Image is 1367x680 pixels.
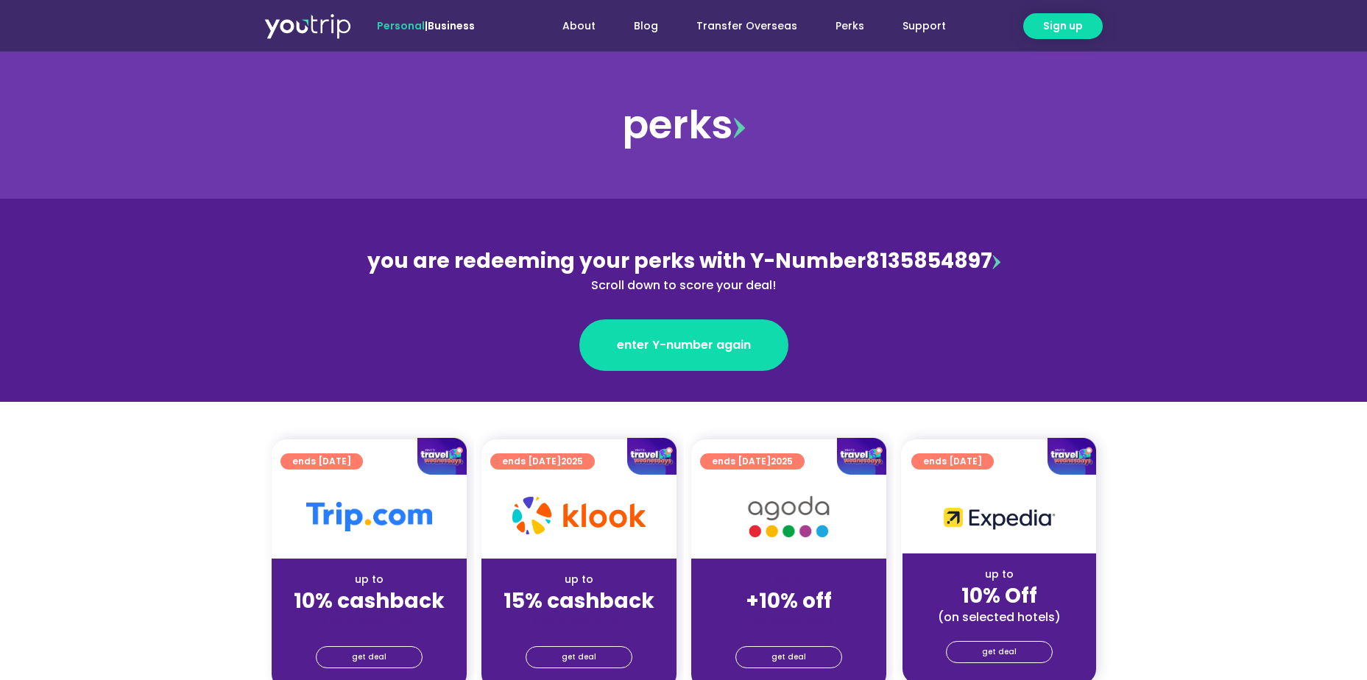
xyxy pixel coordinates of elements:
div: (for stays only) [283,615,455,630]
strong: 15% cashback [504,587,654,615]
div: (on selected hotels) [914,609,1084,625]
span: | [377,18,475,33]
a: get deal [946,641,1053,663]
strong: 10% Off [961,581,1037,610]
a: get deal [316,646,423,668]
a: get deal [735,646,842,668]
a: Support [883,13,965,40]
a: Business [428,18,475,33]
a: About [543,13,615,40]
a: Transfer Overseas [677,13,816,40]
a: Blog [615,13,677,40]
a: get deal [526,646,632,668]
div: up to [283,572,455,587]
span: get deal [982,642,1017,662]
div: up to [493,572,665,587]
nav: Menu [515,13,965,40]
span: Personal [377,18,425,33]
span: enter Y-number again [617,336,751,354]
strong: +10% off [746,587,832,615]
span: Sign up [1043,18,1083,34]
span: you are redeeming your perks with Y-Number [367,247,866,275]
div: (for stays only) [703,615,875,630]
span: get deal [352,647,386,667]
div: 8135854897 [364,246,1003,294]
span: get deal [771,647,806,667]
a: Sign up [1023,13,1103,39]
div: up to [914,567,1084,582]
span: up to [775,572,802,587]
div: Scroll down to score your deal! [364,277,1003,294]
strong: 10% cashback [294,587,445,615]
span: get deal [562,647,596,667]
a: Perks [816,13,883,40]
div: (for stays only) [493,615,665,630]
a: enter Y-number again [579,319,788,371]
